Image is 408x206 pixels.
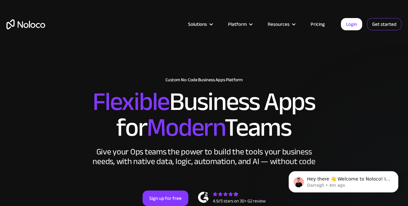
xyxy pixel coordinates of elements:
a: Login [341,18,362,30]
div: Resources [260,20,303,28]
h1: Custom No-Code Business Apps Platform [6,77,402,83]
div: Solutions [188,20,207,28]
span: Flexible [93,78,169,126]
span: Modern [147,103,224,152]
a: Sign up for free [143,191,188,206]
div: Platform [220,20,260,28]
div: Platform [228,20,247,28]
div: Solutions [180,20,220,28]
a: Pricing [303,20,333,28]
a: home [6,19,45,29]
div: Resources [268,20,290,28]
h2: Business Apps for Teams [6,89,402,141]
div: Give your Ops teams the power to build the tools your business needs, with native data, logic, au... [91,147,317,166]
a: Get started [367,18,402,30]
iframe: Intercom notifications message [279,158,408,203]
